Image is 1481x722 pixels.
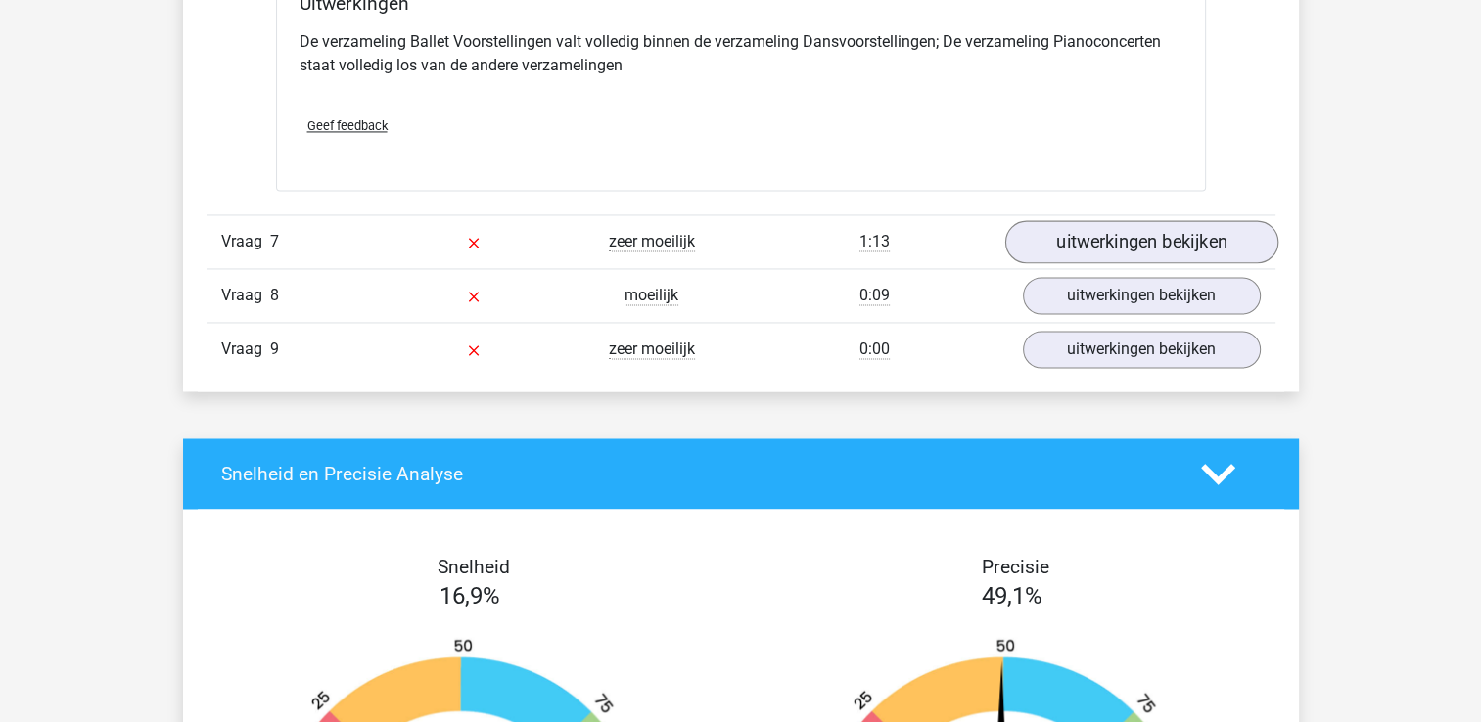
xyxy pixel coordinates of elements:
[221,230,270,253] span: Vraag
[300,30,1182,77] p: De verzameling Ballet Voorstellingen valt volledig binnen de verzameling Dansvoorstellingen; De v...
[221,556,726,578] h4: Snelheid
[1023,331,1261,368] a: uitwerkingen bekijken
[609,339,695,359] span: zeer moeilijk
[1023,277,1261,314] a: uitwerkingen bekijken
[1004,220,1277,263] a: uitwerkingen bekijken
[270,286,279,304] span: 8
[625,286,678,305] span: moeilijk
[859,339,890,359] span: 0:00
[307,118,388,133] span: Geef feedback
[221,284,270,307] span: Vraag
[609,232,695,251] span: zeer moeilijk
[764,556,1269,578] h4: Precisie
[859,232,890,251] span: 1:13
[221,338,270,361] span: Vraag
[221,463,1172,485] h4: Snelheid en Precisie Analyse
[440,582,500,609] span: 16,9%
[859,286,890,305] span: 0:09
[270,339,279,358] span: 9
[982,582,1042,609] span: 49,1%
[270,232,279,250] span: 7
